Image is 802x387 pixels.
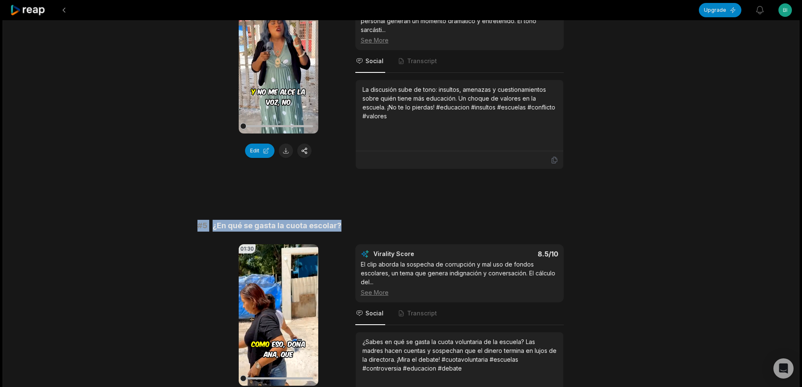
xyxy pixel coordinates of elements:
[362,337,557,373] div: ¿Sabes en qué se gasta la cuota voluntaria de la escuela? Las madres hacen cuentas y sospechan qu...
[355,50,564,73] nav: Tabs
[361,260,558,297] div: El clip aborda la sospecha de corrupción y mal uso de fondos escolares, un tema que genera indign...
[699,3,741,17] button: Upgrade
[365,309,384,318] span: Social
[355,302,564,325] nav: Tabs
[407,309,437,318] span: Transcript
[197,220,208,232] span: # 5
[373,250,464,258] div: Virality Score
[407,57,437,65] span: Transcript
[773,358,794,379] div: Open Intercom Messenger
[213,220,341,232] span: ¿En qué se gasta la cuota escolar?
[365,57,384,65] span: Social
[361,36,558,45] div: See More
[468,250,558,258] div: 8.5 /10
[361,288,558,297] div: See More
[362,85,557,120] div: La discusión sube de tono: insultos, amenazas y cuestionamientos sobre quién tiene más educación....
[245,144,274,158] button: Edit
[239,244,318,386] video: Your browser does not support mp4 format.
[361,8,558,45] div: El intercambio de insultos y el cuestionamiento de la educación personal generan un momento dramá...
